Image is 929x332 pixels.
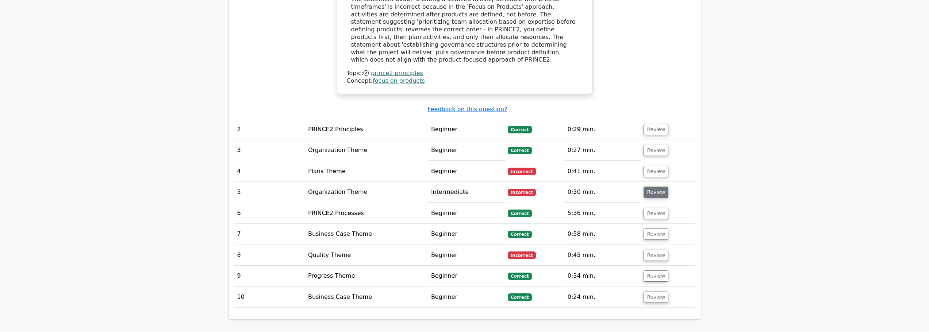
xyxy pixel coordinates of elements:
div: Topic: [347,70,583,77]
span: Incorrect [508,189,536,196]
td: Organization Theme [305,140,428,161]
td: Beginner [428,287,505,308]
span: Incorrect [508,168,536,175]
td: Beginner [428,119,505,140]
a: focus on products [373,77,425,84]
span: Incorrect [508,251,536,259]
td: 2 [234,119,305,140]
button: Review [644,124,668,135]
td: Organization Theme [305,182,428,203]
button: Review [644,166,668,177]
a: prince2 principles [371,70,423,77]
span: Correct [508,273,531,280]
td: 10 [234,287,305,308]
td: Beginner [428,266,505,286]
td: 5 [234,182,305,203]
td: PRINCE2 Processes [305,203,428,224]
td: 9 [234,266,305,286]
button: Review [644,270,668,282]
td: 7 [234,224,305,245]
td: Business Case Theme [305,287,428,308]
td: Beginner [428,224,505,245]
button: Review [644,292,668,303]
td: 4 [234,161,305,182]
span: Correct [508,147,531,154]
td: 0:50 min. [565,182,641,203]
button: Review [644,229,668,240]
td: 5:36 min. [565,203,641,224]
button: Review [644,208,668,219]
td: 0:41 min. [565,161,641,182]
button: Review [644,250,668,261]
span: Correct [508,293,531,301]
td: 0:27 min. [565,140,641,161]
td: 0:45 min. [565,245,641,266]
td: Beginner [428,203,505,224]
td: Quality Theme [305,245,428,266]
span: Correct [508,231,531,238]
span: Correct [508,126,531,133]
td: 0:34 min. [565,266,641,286]
td: 0:29 min. [565,119,641,140]
td: Progress Theme [305,266,428,286]
a: Feedback on this question? [427,106,507,113]
td: 0:24 min. [565,287,641,308]
td: 3 [234,140,305,161]
td: 0:58 min. [565,224,641,245]
td: Intermediate [428,182,505,203]
td: Beginner [428,245,505,266]
button: Review [644,145,668,156]
td: Plans Theme [305,161,428,182]
span: Correct [508,210,531,217]
button: Review [644,187,668,198]
td: Business Case Theme [305,224,428,245]
td: Beginner [428,140,505,161]
td: PRINCE2 Principles [305,119,428,140]
td: Beginner [428,161,505,182]
div: Concept: [347,77,583,85]
td: 8 [234,245,305,266]
td: 6 [234,203,305,224]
